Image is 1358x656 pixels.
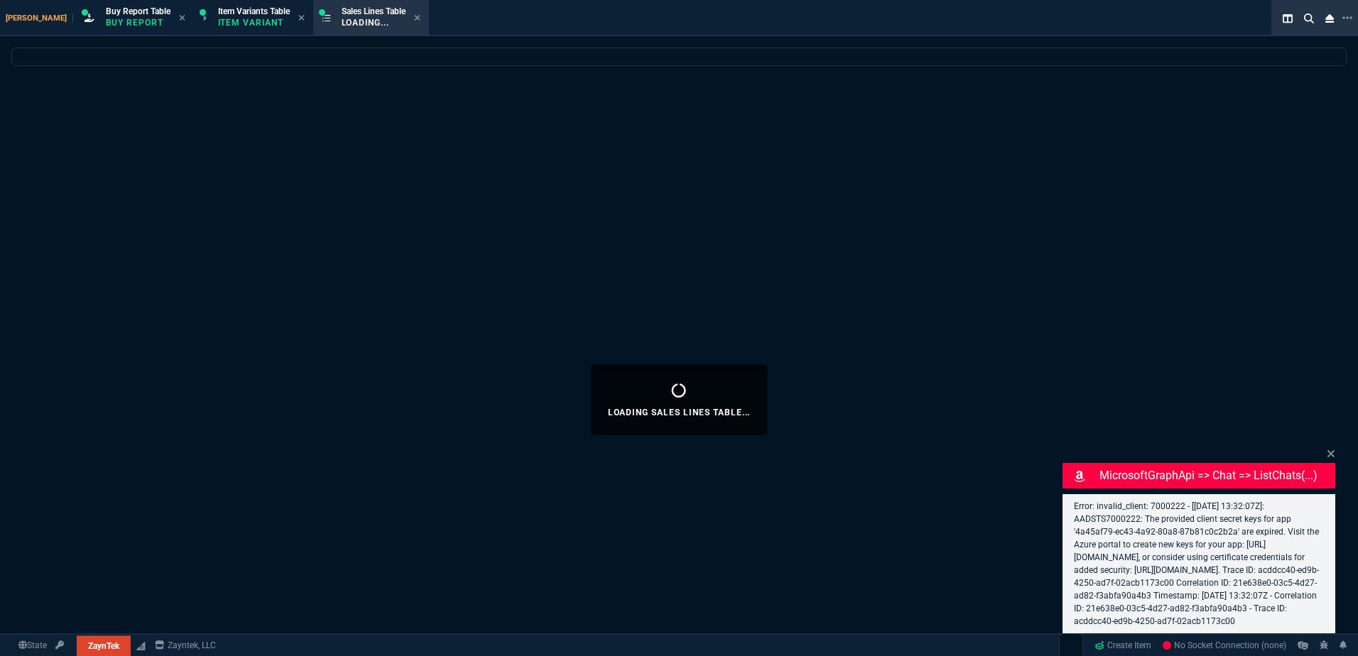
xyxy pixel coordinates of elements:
[51,639,68,652] a: API TOKEN
[179,13,185,24] nx-icon: Close Tab
[298,13,305,24] nx-icon: Close Tab
[14,639,51,652] a: Global State
[1277,10,1298,27] nx-icon: Split Panels
[106,6,170,16] span: Buy Report Table
[1298,10,1320,27] nx-icon: Search
[414,13,420,24] nx-icon: Close Tab
[6,13,73,23] span: [PERSON_NAME]
[1089,635,1157,656] a: Create Item
[218,17,289,28] p: Item Variant
[151,639,220,652] a: msbcCompanyName
[1099,467,1332,484] p: MicrosoftGraphApi => chat => listChats(...)
[1163,640,1286,650] span: No Socket Connection (none)
[218,6,290,16] span: Item Variants Table
[1320,10,1340,27] nx-icon: Close Workbench
[342,6,406,16] span: Sales Lines Table
[1074,500,1324,628] p: Error: invalid_client: 7000222 - [[DATE] 13:32:07Z]: AADSTS7000222: The provided client secret ke...
[608,407,751,418] p: Loading Sales Lines Table...
[342,17,406,28] p: Loading...
[1342,11,1352,25] nx-icon: Open New Tab
[106,17,170,28] p: Buy Report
